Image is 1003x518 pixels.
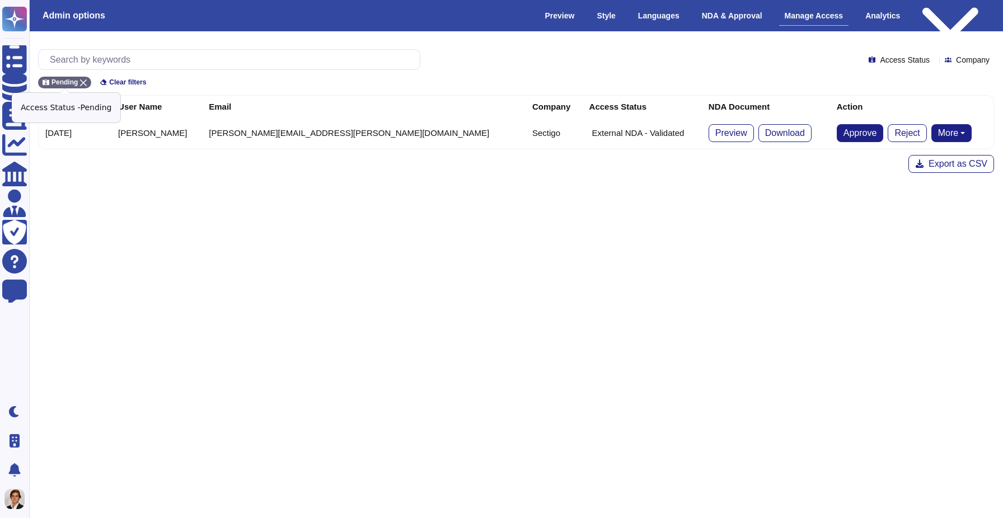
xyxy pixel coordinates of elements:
span: Reject [894,129,920,138]
button: Reject [888,124,926,142]
button: Download [758,124,812,142]
span: Approve [843,129,877,138]
td: [PERSON_NAME][EMAIL_ADDRESS][PERSON_NAME][DOMAIN_NAME] [202,117,526,149]
p: External NDA - Validated [592,129,685,137]
span: Clear filters [109,79,146,86]
div: Access Status - Pending [12,93,120,123]
span: Company [956,56,990,64]
img: user [4,489,25,509]
input: Search by keywords [44,50,420,69]
div: Languages [632,6,685,25]
div: NDA & Approval [696,6,768,25]
div: Style [591,6,621,25]
td: Sectigo [526,117,583,149]
th: User Name [111,96,202,117]
button: user [2,487,32,511]
th: Action [830,96,993,117]
th: Email [202,96,526,117]
h3: Admin options [43,10,105,21]
div: Manage Access [779,6,849,26]
th: NDA Document [702,96,830,117]
span: Export as CSV [929,159,987,168]
span: Download [765,129,805,138]
button: Approve [837,124,884,142]
span: Preview [715,129,747,138]
div: Analytics [860,6,906,25]
th: Company [526,96,583,117]
button: More [931,124,972,142]
button: Export as CSV [908,155,994,173]
th: Access Status [583,96,702,117]
div: Preview [539,6,580,25]
span: Pending [51,79,78,86]
button: Preview [709,124,754,142]
td: [PERSON_NAME] [111,117,202,149]
td: [DATE] [39,117,111,149]
span: Access Status [880,56,930,64]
